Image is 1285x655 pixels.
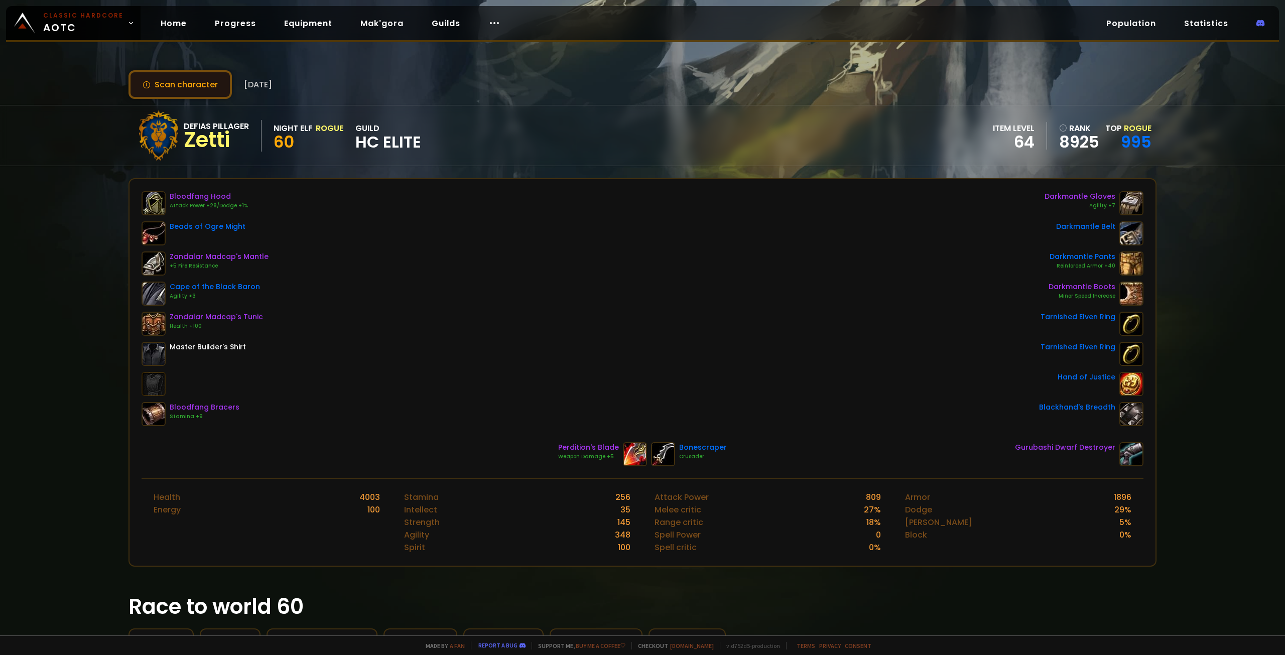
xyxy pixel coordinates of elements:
div: Intellect [404,503,437,516]
img: item-22150 [142,221,166,245]
a: Statistics [1176,13,1236,34]
div: 4003 [359,491,380,503]
div: [PERSON_NAME] [905,516,972,529]
img: item-11815 [1119,372,1143,396]
div: Zetti [184,133,249,148]
span: v. d752d5 - production [720,642,780,649]
a: a fan [450,642,465,649]
div: Agility [404,529,429,541]
a: Consent [845,642,871,649]
div: item level [993,122,1035,135]
img: item-13340 [142,282,166,306]
span: Rogue [1124,122,1151,134]
div: Spirit [404,541,425,554]
a: Buy me a coffee [576,642,625,649]
img: item-22002 [1119,221,1143,245]
div: Darkmantle Boots [1049,282,1115,292]
a: 995 [1121,130,1151,153]
div: Spell critic [655,541,697,554]
a: Progress [207,13,264,34]
div: Dodge [905,503,932,516]
div: 809 [866,491,881,503]
div: Range critic [655,516,703,529]
a: Population [1098,13,1164,34]
div: Zandalar Madcap's Mantle [170,251,269,262]
div: Agility +3 [170,292,260,300]
div: 348 [615,529,630,541]
img: item-11840 [142,342,166,366]
div: 27 % [864,503,881,516]
div: Darkmantle Belt [1056,221,1115,232]
small: Classic Hardcore [43,11,123,20]
div: Reinforced Armor +40 [1050,262,1115,270]
a: Terms [797,642,815,649]
span: HC Elite [355,135,421,150]
img: item-19853 [1119,442,1143,466]
a: Guilds [424,13,468,34]
div: Darkmantle Gloves [1045,191,1115,202]
img: item-19834 [142,312,166,336]
div: Night Elf [274,122,313,135]
div: Rogue [316,122,343,135]
div: 29 % [1114,503,1131,516]
div: Zandalar Madcap's Tunic [170,312,263,322]
span: [DATE] [244,78,272,91]
div: Health [154,491,180,503]
div: 0 [876,529,881,541]
div: Attack Power +28/Dodge +1% [170,202,248,210]
span: Checkout [631,642,714,649]
div: 256 [615,491,630,503]
div: Tarnished Elven Ring [1041,312,1115,322]
img: item-16911 [142,402,166,426]
div: Hand of Justice [1058,372,1115,382]
div: guild [355,122,421,150]
div: 100 [618,541,630,554]
img: item-18816 [623,442,647,466]
div: Weapon Damage +5 [558,453,619,461]
div: Energy [154,503,181,516]
a: Home [153,13,195,34]
div: Stamina +9 [170,413,239,421]
div: Bonescraper [679,442,727,453]
span: Support me, [532,642,625,649]
div: Darkmantle Pants [1050,251,1115,262]
img: item-13368 [651,442,675,466]
a: [DOMAIN_NAME] [670,642,714,649]
div: 0 % [869,541,881,554]
div: Beads of Ogre Might [170,221,245,232]
div: Perdition's Blade [558,442,619,453]
a: Mak'gora [352,13,412,34]
div: Spell Power [655,529,701,541]
span: Made by [420,642,465,649]
img: item-19835 [142,251,166,276]
div: Minor Speed Increase [1049,292,1115,300]
div: Defias Pillager [184,120,249,133]
div: Blackhand's Breadth [1039,402,1115,413]
div: Agility +7 [1045,202,1115,210]
div: 0 % [1119,529,1131,541]
span: 60 [274,130,294,153]
a: Privacy [819,642,841,649]
div: Armor [905,491,930,503]
div: +5 Fire Resistance [170,262,269,270]
h1: Race to world 60 [128,591,1156,622]
div: Bloodfang Bracers [170,402,239,413]
span: AOTC [43,11,123,35]
div: rank [1059,122,1099,135]
div: Melee critic [655,503,701,516]
img: item-22003 [1119,282,1143,306]
div: Health +100 [170,322,263,330]
div: 1896 [1114,491,1131,503]
div: Tarnished Elven Ring [1041,342,1115,352]
div: Bloodfang Hood [170,191,248,202]
img: item-13965 [1119,402,1143,426]
img: item-22007 [1119,251,1143,276]
div: Master Builder's Shirt [170,342,246,352]
a: Classic HardcoreAOTC [6,6,141,40]
div: Top [1105,122,1151,135]
div: Cape of the Black Baron [170,282,260,292]
div: 100 [367,503,380,516]
button: Scan character [128,70,232,99]
div: Attack Power [655,491,709,503]
a: Equipment [276,13,340,34]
